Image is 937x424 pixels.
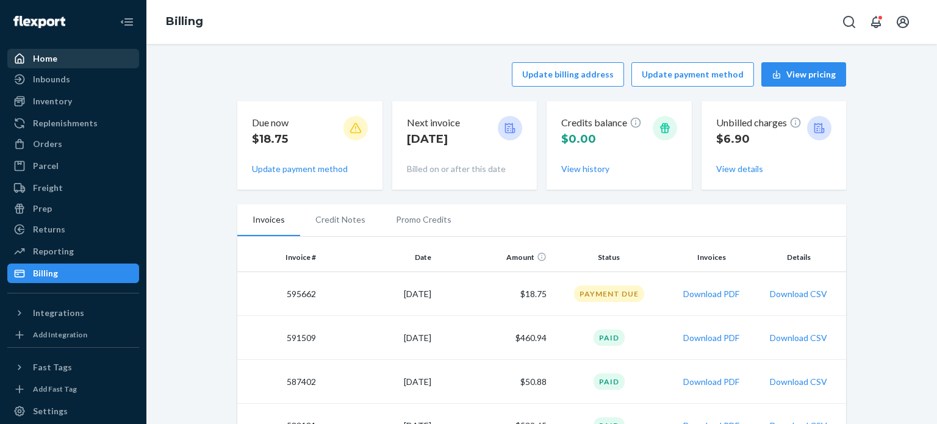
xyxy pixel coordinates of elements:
a: Orders [7,134,139,154]
a: Freight [7,178,139,198]
a: Inventory [7,92,139,111]
p: Credits balance [561,116,642,130]
p: Due now [252,116,289,130]
button: Integrations [7,303,139,323]
p: $18.75 [252,131,289,147]
li: Invoices [237,204,300,236]
div: Inventory [33,95,72,107]
li: Promo Credits [381,204,467,235]
td: [DATE] [321,360,436,404]
div: Home [33,52,57,65]
button: Download PDF [683,376,739,388]
button: Close Navigation [115,10,139,34]
th: Date [321,243,436,272]
div: Billing [33,267,58,279]
a: Returns [7,220,139,239]
button: Download CSV [770,288,827,300]
td: $460.94 [436,316,551,360]
td: 591509 [237,316,321,360]
a: Replenishments [7,113,139,133]
p: Billed on or after this date [407,163,523,175]
th: Details [756,243,846,272]
button: Download PDF [683,332,739,344]
button: Update billing address [512,62,624,87]
div: Replenishments [33,117,98,129]
div: Reporting [33,245,74,257]
div: Fast Tags [33,361,72,373]
button: Update payment method [631,62,754,87]
div: Paid [594,329,625,346]
p: Unbilled charges [716,116,802,130]
a: Reporting [7,242,139,261]
td: [DATE] [321,272,436,316]
div: Add Integration [33,329,87,340]
div: Settings [33,405,68,417]
li: Credit Notes [300,204,381,235]
button: Download PDF [683,288,739,300]
span: $0.00 [561,132,596,146]
a: Prep [7,199,139,218]
button: Fast Tags [7,358,139,377]
a: Add Integration [7,328,139,342]
div: Freight [33,182,63,194]
a: Billing [166,15,203,28]
div: Payment Due [574,286,644,302]
button: Download CSV [770,332,827,344]
div: Parcel [33,160,59,172]
a: Settings [7,401,139,421]
th: Status [551,243,667,272]
a: Parcel [7,156,139,176]
div: Add Fast Tag [33,384,77,394]
ol: breadcrumbs [156,4,213,40]
div: Inbounds [33,73,70,85]
button: Open account menu [891,10,915,34]
p: $6.90 [716,131,802,147]
button: Update payment method [252,163,348,175]
button: Download CSV [770,376,827,388]
a: Billing [7,264,139,283]
td: 587402 [237,360,321,404]
a: Inbounds [7,70,139,89]
div: Paid [594,373,625,390]
div: Orders [33,138,62,150]
a: Add Fast Tag [7,382,139,397]
img: Flexport logo [13,16,65,28]
th: Amount [436,243,551,272]
td: $18.75 [436,272,551,316]
button: Open Search Box [837,10,861,34]
div: Prep [33,203,52,215]
p: [DATE] [407,131,460,147]
td: 595662 [237,272,321,316]
td: [DATE] [321,316,436,360]
p: Next invoice [407,116,460,130]
div: Integrations [33,307,84,319]
button: View pricing [761,62,846,87]
td: $50.88 [436,360,551,404]
div: Returns [33,223,65,235]
button: Open notifications [864,10,888,34]
th: Invoice # [237,243,321,272]
a: Home [7,49,139,68]
button: View details [716,163,763,175]
th: Invoices [667,243,756,272]
button: View history [561,163,609,175]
